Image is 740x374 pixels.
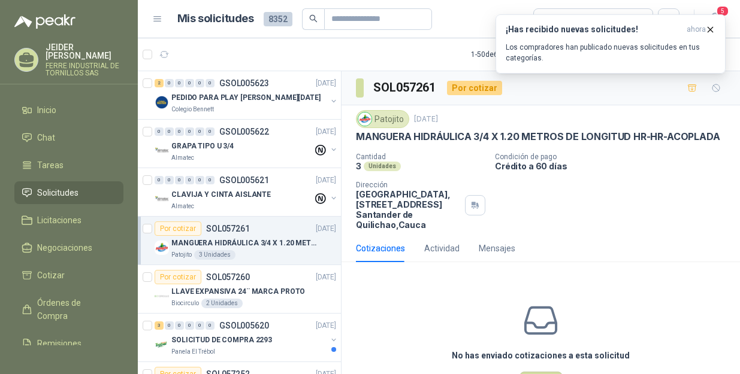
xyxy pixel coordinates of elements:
[309,14,318,23] span: search
[356,181,460,189] p: Dirección
[316,78,336,89] p: [DATE]
[14,99,123,121] a: Inicio
[364,162,401,171] div: Unidades
[155,270,201,284] div: Por cotizar
[138,217,341,265] a: Por cotizarSOL057261[DATE] Company LogoMANGUERA HIDRÁULICA 3/4 X 1.20 METROS DE LONGITUD HR-HR-AC...
[46,43,123,60] p: JEIDER [PERSON_NAME]
[155,221,201,236] div: Por cotizar
[171,299,199,308] p: Biocirculo
[316,223,336,235] p: [DATE]
[185,79,194,87] div: 0
[37,131,55,144] span: Chat
[165,79,174,87] div: 0
[155,76,339,114] a: 2 0 0 0 0 0 GSOL005623[DATE] Company LogoPEDIDO PARA PLAY [PERSON_NAME][DATE]Colegio Bennett
[155,79,164,87] div: 2
[37,296,112,323] span: Órdenes de Compra
[155,318,339,357] a: 3 0 0 0 0 0 GSOL005620[DATE] Company LogoSOLICITUD DE COMPRA 2293Panela El Trébol
[206,273,250,281] p: SOL057260
[155,337,169,352] img: Company Logo
[356,110,409,128] div: Patojito
[264,12,292,26] span: 8352
[171,238,321,249] p: MANGUERA HIDRÁULICA 3/4 X 1.20 METROS DE LONGITUD HR-HR-ACOPLADA
[155,127,164,136] div: 0
[316,272,336,283] p: [DATE]
[716,5,729,17] span: 5
[165,176,174,184] div: 0
[155,124,339,163] a: 0 0 0 0 0 0 GSOL005622[DATE] Company LogoGRAPA TIPO U 3/4Almatec
[506,42,715,63] p: Los compradores han publicado nuevas solicitudes en tus categorías.
[155,173,339,211] a: 0 0 0 0 0 0 GSOL005621[DATE] Company LogoCLAVIJA Y CINTA AISLANTEAlmatec
[219,321,269,330] p: GSOL005620
[356,130,720,143] p: MANGUERA HIDRÁULICA 3/4 X 1.20 METROS DE LONGITUD HR-HR-ACOPLADA
[195,79,204,87] div: 0
[358,112,371,126] img: Company Logo
[479,242,515,255] div: Mensajes
[704,8,726,30] button: 5
[171,202,194,211] p: Almatec
[175,321,184,330] div: 0
[14,332,123,355] a: Remisiones
[506,25,682,35] h3: ¡Has recibido nuevas solicitudes!
[155,95,169,110] img: Company Logo
[356,189,460,230] p: [GEOGRAPHIC_DATA], [STREET_ADDRESS] Santander de Quilichao , Cauca
[14,154,123,177] a: Tareas
[175,127,184,136] div: 0
[171,347,215,357] p: Panela El Trébol
[165,127,174,136] div: 0
[219,79,269,87] p: GSOL005623
[14,291,123,327] a: Órdenes de Compra
[171,153,194,163] p: Almatec
[373,78,437,97] h3: SOL057261
[194,250,235,260] div: 3 Unidades
[206,127,215,136] div: 0
[37,104,56,117] span: Inicio
[175,176,184,184] div: 0
[37,269,65,282] span: Cotizar
[185,127,194,136] div: 0
[495,161,735,171] p: Crédito a 60 días
[206,321,215,330] div: 0
[447,81,502,95] div: Por cotizar
[185,321,194,330] div: 0
[14,181,123,204] a: Solicitudes
[171,92,321,104] p: PEDIDO PARA PLAY [PERSON_NAME][DATE]
[155,192,169,206] img: Company Logo
[195,176,204,184] div: 0
[155,176,164,184] div: 0
[201,299,243,308] div: 2 Unidades
[37,214,81,227] span: Licitaciones
[175,79,184,87] div: 0
[14,126,123,149] a: Chat
[185,176,194,184] div: 0
[316,320,336,332] p: [DATE]
[14,14,75,29] img: Logo peakr
[155,321,164,330] div: 3
[171,335,272,346] p: SOLICITUD DE COMPRA 2293
[356,242,405,255] div: Cotizaciones
[37,186,78,199] span: Solicitudes
[219,127,269,136] p: GSOL005622
[171,286,305,297] p: LLAVE EXPANSIVA 24¨ MARCA PROTO
[424,242,460,255] div: Actividad
[219,176,269,184] p: GSOL005621
[14,236,123,259] a: Negociaciones
[356,153,485,161] p: Cantidad
[14,264,123,287] a: Cotizar
[37,159,64,172] span: Tareas
[495,153,735,161] p: Condición de pago
[171,189,271,200] p: CLAVIJA Y CINTA AISLANTE
[452,349,630,362] h3: No has enviado cotizaciones a esta solicitud
[206,176,215,184] div: 0
[541,13,566,26] div: Todas
[37,241,92,254] span: Negociaciones
[155,289,169,303] img: Company Logo
[155,144,169,158] img: Company Logo
[195,321,204,330] div: 0
[496,14,726,74] button: ¡Has recibido nuevas solicitudes!ahora Los compradores han publicado nuevas solicitudes en tus ca...
[206,79,215,87] div: 0
[177,10,254,28] h1: Mis solicitudes
[155,241,169,255] img: Company Logo
[171,141,234,152] p: GRAPA TIPO U 3/4
[414,114,438,125] p: [DATE]
[316,126,336,138] p: [DATE]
